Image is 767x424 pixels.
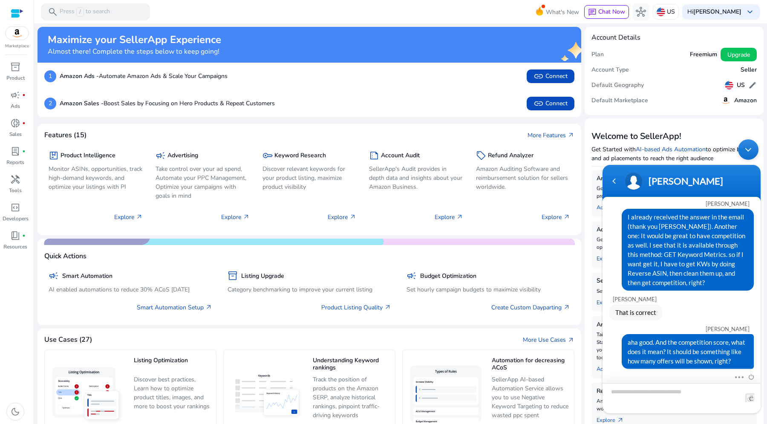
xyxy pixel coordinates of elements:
h5: Setup Dayparting [597,277,752,285]
p: Sales [9,130,22,138]
span: / [76,7,84,17]
h4: Use Cases (27) [44,336,92,344]
span: campaign [407,271,417,281]
span: link [533,71,544,81]
a: Create Custom Dayparting [491,303,570,312]
p: Tools [9,187,22,194]
p: Explore [542,213,570,222]
a: More Use Casesarrow_outward [523,335,574,344]
h5: Freemium [690,51,717,58]
p: 2 [44,98,56,110]
p: Tailor make your listing for the sole purpose of being heard better. Stand better than your compe... [597,331,752,361]
h5: Budget Optimization [420,273,476,280]
span: campaign [156,150,166,161]
p: Set hourly campaign budgets to maximize visibility [597,287,752,295]
a: Smart Automation Setup [137,303,212,312]
p: Press to search [60,7,110,17]
h4: Quick Actions [44,252,87,260]
h5: Automation for decreasing ACoS [492,357,570,372]
h5: Listing Optimization [134,357,212,372]
span: arrow_outward [563,213,570,220]
b: Amazon Ads - [60,72,99,80]
h5: Product Intelligence [61,152,115,159]
span: handyman [10,174,20,185]
h5: Account Type [591,66,629,74]
span: arrow_outward [456,213,463,220]
a: More Featuresarrow_outward [528,131,574,140]
a: Explorearrow_outward [597,295,631,307]
p: Resources [3,243,27,251]
span: search [48,7,58,17]
img: us.svg [725,81,733,89]
p: Boost Sales by Focusing on Hero Products & Repeat Customers [60,99,275,108]
h5: Listing Upgrade [241,273,284,280]
iframe: SalesIQ Chatwindow [598,135,765,418]
p: Explore [435,213,463,222]
span: arrow_outward [617,417,624,424]
span: arrow_outward [349,213,356,220]
span: arrow_outward [568,337,574,343]
h5: Understanding Keyword rankings [313,357,391,372]
h5: Account Audit [381,152,420,159]
p: Take control over your ad spend, Automate your PPC Management, Optimize your campaigns with goals... [156,164,250,200]
a: Add To Chrome [597,200,650,212]
p: SellerApp's Audit provides in depth data and insights about your Amazon Business. [369,164,463,191]
span: arrow_outward [568,132,574,138]
span: arrow_outward [563,304,570,311]
span: inventory_2 [10,62,20,72]
span: key [262,150,273,161]
span: arrow_outward [243,213,250,220]
p: Generate hassle-free review requests in one go. Get reviews for the products that are delivered i... [597,185,752,200]
p: SellerApp AI-based Automation Service allows you to use Negative Keyword Targeting to reduce wast... [492,375,570,420]
h4: Features (15) [44,131,87,139]
h5: Amazon Keyword Tool [597,321,752,329]
span: code_blocks [10,202,20,213]
h5: Default Marketplace [591,97,648,104]
p: Discover best practices, Learn how to optimize product titles, images, and more to boost your ran... [134,375,212,411]
h5: Refund Analyzer [597,388,752,395]
h5: Advertising [167,152,198,159]
p: 1 [44,70,56,82]
span: chat [588,8,597,17]
a: Explorearrow_outward [597,251,631,263]
span: Connect [533,98,568,109]
button: linkConnect [527,97,574,110]
p: Hi [687,9,741,15]
span: summarize [369,150,379,161]
span: arrow_outward [136,213,143,220]
span: link [533,98,544,109]
p: Explore [114,213,143,222]
span: dark_mode [10,407,20,417]
p: Track the position of products on the Amazon SERP, analyze historical rankings, pinpoint traffic-... [313,375,391,420]
b: Amazon Sales - [60,99,104,107]
span: Chat Now [598,8,625,16]
span: Upgrade [727,50,750,59]
p: Set hourly campaign budgets to maximize visibility [407,285,570,294]
h5: Plan [591,51,604,58]
p: Get Monthly and Quarterly business review snapshot to identify opportunities to improve your busi... [597,236,752,251]
h5: Refund Analyzer [488,152,533,159]
span: package [49,150,59,161]
img: Understanding Keyword rankings [228,368,306,422]
p: US [667,4,675,19]
span: hub [636,7,646,17]
a: Product Listing Quality [321,303,391,312]
span: campaign [10,90,20,100]
p: Discover relevant keywords for your product listing, maximize product visibility [262,164,357,191]
p: Product [6,74,25,82]
h5: Amazon [734,97,757,104]
p: Monitor ASINs, opportunities, track high-demand keywords, and optimize your listings with PI [49,164,143,191]
span: keyboard_arrow_down [745,7,755,17]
